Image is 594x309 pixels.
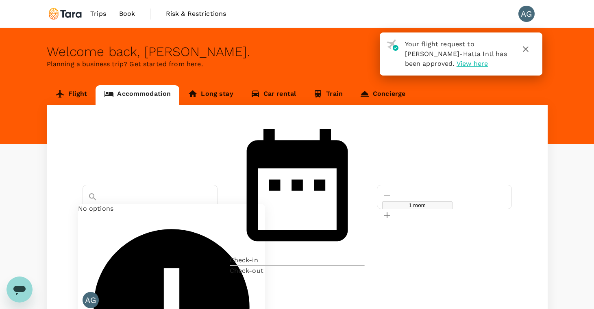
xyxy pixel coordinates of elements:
[47,59,548,69] p: Planning a business trip? Get started from here.
[242,85,305,105] a: Car rental
[90,9,106,19] span: Trips
[230,266,263,276] p: Check-out
[7,277,33,303] iframe: Button to launch messaging window
[382,210,392,220] button: decrease
[387,39,398,51] img: flight-approved
[47,85,96,105] a: Flight
[405,40,507,67] span: Your flight request to [PERSON_NAME]-Hatta Intl has been approved.
[166,9,226,19] span: Risk & Restrictions
[230,255,258,265] p: Check-in
[351,85,414,105] a: Concierge
[382,201,453,209] input: Add rooms
[518,6,535,22] div: AG
[83,292,99,308] div: AG
[83,282,512,292] div: Travellers
[119,9,135,19] span: Book
[47,5,84,23] img: Tara Climate Ltd
[78,204,265,214] div: No options
[179,85,242,105] a: Long stay
[47,44,548,59] div: Welcome back , [PERSON_NAME] .
[96,85,179,105] a: Accommodation
[457,60,488,67] span: View here
[305,85,351,105] a: Train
